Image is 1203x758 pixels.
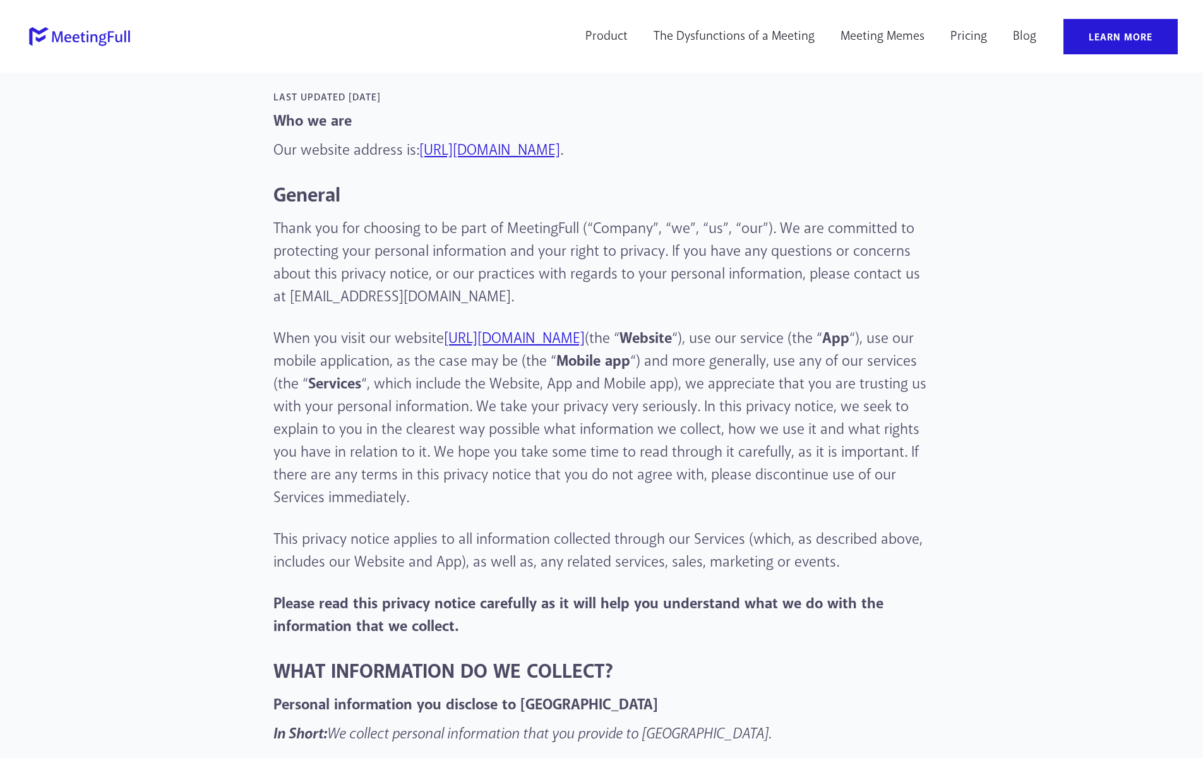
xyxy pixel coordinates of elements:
[556,351,630,371] strong: Mobile app
[273,594,883,637] strong: Please read this privacy notice carefully as it will help you understand what we do with the info...
[273,139,930,162] p: Our website address is: .
[273,657,930,687] h3: WHAT INFORMATION DO WE COLLECT?
[832,19,933,54] a: Meeting Memes
[273,528,930,574] p: This privacy notice applies to all information collected through our Services (which, as describe...
[822,328,849,349] strong: App
[1005,19,1044,54] a: Blog
[273,694,930,716] h4: Personal information you disclose to [GEOGRAPHIC_DATA]
[273,724,327,744] strong: In Short:
[273,217,930,308] p: Thank you for choosing to be part of MeetingFull (“Company”, “we”, “us”, “our”). We are committed...
[273,724,772,744] em: We collect personal information that you provide to [GEOGRAPHIC_DATA].
[444,328,585,349] a: [URL][DOMAIN_NAME]
[577,19,636,54] a: Product
[273,181,930,211] h3: General
[419,140,560,160] a: [URL][DOMAIN_NAME]
[273,327,930,509] p: When you visit our website (the “ “), use our service (the “ “), use our mobile application, as t...
[645,19,823,54] a: The Dysfunctions of a Meeting
[273,110,930,133] h2: Who we are
[308,374,361,394] strong: Services
[619,328,672,349] strong: Website
[1063,19,1178,54] a: Learn More
[942,19,995,54] a: Pricing
[273,92,930,104] h6: Last updated [DATE]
